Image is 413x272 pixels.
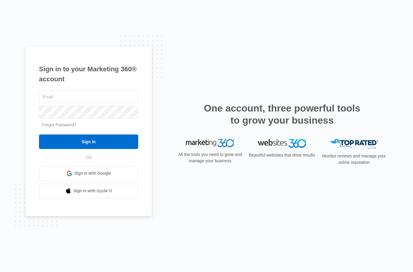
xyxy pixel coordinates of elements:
[39,166,138,181] a: Sign in with Google
[320,153,388,166] p: Monitor reviews and manage your online reputation
[258,139,306,148] img: Websites 360
[39,184,138,198] a: Sign in with Apple Id
[176,151,244,164] p: All the tools you need to grow and manage your business
[330,139,378,149] img: Top Rated Local
[186,139,234,147] img: Marketing 360
[74,170,111,176] span: Sign in with Google
[39,64,138,84] h1: Sign in to your Marketing 360® account
[248,152,316,158] p: Beautiful websites that drive results
[73,188,112,194] span: Sign in with Apple Id
[39,90,138,103] input: Email
[39,134,138,149] input: Sign In
[202,102,362,126] h2: One account, three powerful tools to grow your business
[81,154,96,161] span: OR
[42,122,76,127] a: Forgot Password?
